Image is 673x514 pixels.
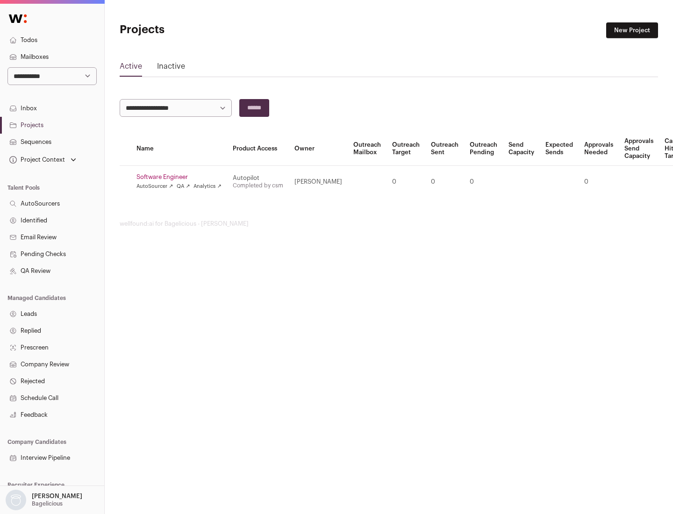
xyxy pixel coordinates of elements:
[348,132,387,166] th: Outreach Mailbox
[579,166,619,198] td: 0
[425,166,464,198] td: 0
[4,9,32,28] img: Wellfound
[503,132,540,166] th: Send Capacity
[136,173,222,181] a: Software Engineer
[120,61,142,76] a: Active
[157,61,185,76] a: Inactive
[233,174,283,182] div: Autopilot
[606,22,658,38] a: New Project
[579,132,619,166] th: Approvals Needed
[289,132,348,166] th: Owner
[120,220,658,228] footer: wellfound:ai for Bagelicious - [PERSON_NAME]
[7,153,78,166] button: Open dropdown
[464,132,503,166] th: Outreach Pending
[120,22,299,37] h1: Projects
[193,183,221,190] a: Analytics ↗
[233,183,283,188] a: Completed by csm
[177,183,190,190] a: QA ↗
[289,166,348,198] td: [PERSON_NAME]
[464,166,503,198] td: 0
[425,132,464,166] th: Outreach Sent
[131,132,227,166] th: Name
[32,493,82,500] p: [PERSON_NAME]
[6,490,26,510] img: nopic.png
[7,156,65,164] div: Project Context
[136,183,173,190] a: AutoSourcer ↗
[387,132,425,166] th: Outreach Target
[227,132,289,166] th: Product Access
[619,132,659,166] th: Approvals Send Capacity
[540,132,579,166] th: Expected Sends
[4,490,84,510] button: Open dropdown
[32,500,63,507] p: Bagelicious
[387,166,425,198] td: 0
